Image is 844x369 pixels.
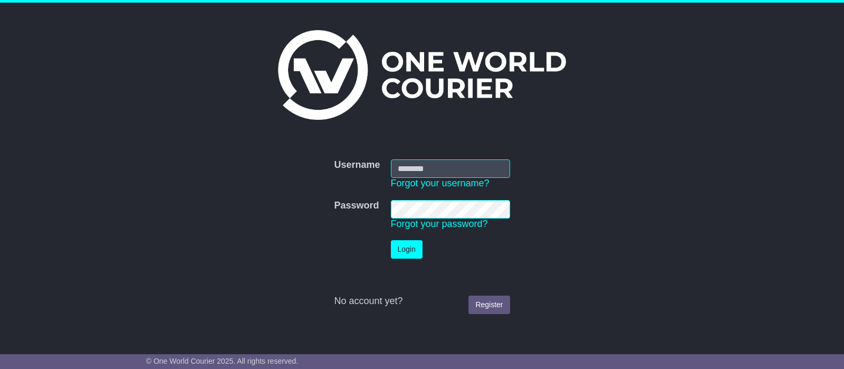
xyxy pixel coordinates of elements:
[334,159,380,171] label: Username
[334,296,510,307] div: No account yet?
[391,178,490,188] a: Forgot your username?
[146,357,299,365] span: © One World Courier 2025. All rights reserved.
[391,219,488,229] a: Forgot your password?
[278,30,566,120] img: One World
[468,296,510,314] a: Register
[391,240,423,259] button: Login
[334,200,379,212] label: Password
